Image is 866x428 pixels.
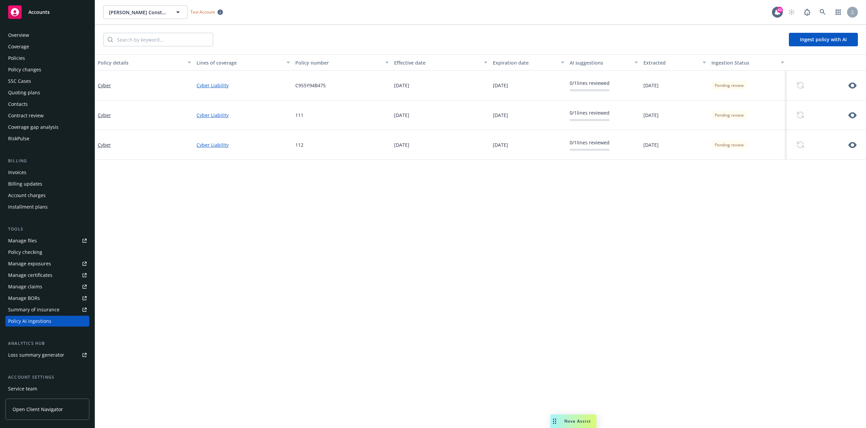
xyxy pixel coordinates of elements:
[295,141,303,148] span: 112
[190,9,215,15] span: Test Account
[777,7,783,13] div: 43
[8,316,51,327] div: Policy AI ingestions
[8,167,26,178] div: Invoices
[109,9,167,16] span: [PERSON_NAME] Construction
[5,383,89,394] a: Service team
[197,82,290,89] a: Cyber Liability
[8,122,59,133] div: Coverage gap analysis
[550,414,596,428] button: Nova Assist
[103,5,188,19] button: [PERSON_NAME] Construction
[293,54,391,71] button: Policy number
[643,141,659,148] span: [DATE]
[570,59,631,66] div: AI suggestions
[5,281,89,292] a: Manage claims
[391,54,490,71] button: Effective date
[5,158,89,164] div: Billing
[800,5,814,19] a: Report a Bug
[28,9,50,15] span: Accounts
[5,30,89,41] a: Overview
[108,37,113,42] svg: Search
[5,167,89,178] a: Invoices
[570,79,610,87] div: 0 / 1 lines reviewed
[8,247,42,258] div: Policy checking
[643,59,698,66] div: Extracted
[816,5,829,19] a: Search
[394,112,409,119] span: [DATE]
[8,64,41,75] div: Policy changes
[5,41,89,52] a: Coverage
[570,109,610,116] div: 0 / 1 lines reviewed
[643,82,659,89] span: [DATE]
[8,41,29,52] div: Coverage
[394,59,480,66] div: Effective date
[550,414,559,428] div: Drag to move
[5,179,89,189] a: Billing updates
[197,141,290,148] a: Cyber Liability
[570,139,610,146] div: 0 / 1 lines reviewed
[5,99,89,110] a: Contacts
[8,258,51,269] div: Manage exposures
[711,141,747,149] div: Pending review
[5,226,89,233] div: Tools
[8,76,31,87] div: SSC Cases
[641,54,708,71] button: Extracted
[8,190,46,201] div: Account charges
[5,293,89,304] a: Manage BORs
[8,293,40,304] div: Manage BORs
[789,33,858,46] button: Ingest policy with AI
[5,87,89,98] a: Quoting plans
[95,54,194,71] button: Policy details
[5,110,89,121] a: Contract review
[8,281,42,292] div: Manage claims
[98,82,111,89] a: Cyber
[188,8,226,16] span: Test Account
[711,59,777,66] div: Ingestion Status
[295,59,381,66] div: Policy number
[8,179,42,189] div: Billing updates
[113,33,213,46] input: Search by keyword...
[295,82,326,89] span: C955Y94B475
[8,235,37,246] div: Manage files
[493,82,508,89] span: [DATE]
[8,270,52,281] div: Manage certificates
[493,141,508,148] span: [DATE]
[5,304,89,315] a: Summary of insurance
[5,133,89,144] a: RiskPulse
[5,350,89,360] a: Loss summary generator
[8,201,48,212] div: Installment plans
[5,258,89,269] a: Manage exposures
[8,383,37,394] div: Service team
[8,87,40,98] div: Quoting plans
[5,374,89,381] div: Account settings
[197,112,290,119] a: Cyber Liability
[5,53,89,64] a: Policies
[98,59,184,66] div: Policy details
[5,201,89,212] a: Installment plans
[194,54,293,71] button: Lines of coverage
[567,54,641,71] button: AI suggestions
[8,99,28,110] div: Contacts
[5,76,89,87] a: SSC Cases
[197,59,282,66] div: Lines of coverage
[5,122,89,133] a: Coverage gap analysis
[295,112,303,119] span: 111
[8,53,25,64] div: Policies
[5,316,89,327] a: Policy AI ingestions
[643,112,659,119] span: [DATE]
[98,142,111,148] a: Cyber
[8,30,29,41] div: Overview
[8,304,60,315] div: Summary of insurance
[785,5,798,19] a: Start snowing
[493,112,508,119] span: [DATE]
[394,82,409,89] span: [DATE]
[5,247,89,258] a: Policy checking
[493,59,557,66] div: Expiration date
[831,5,845,19] a: Switch app
[8,350,64,360] div: Loss summary generator
[8,133,29,144] div: RiskPulse
[5,270,89,281] a: Manage certificates
[711,81,747,90] div: Pending review
[564,418,591,424] span: Nova Assist
[5,190,89,201] a: Account charges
